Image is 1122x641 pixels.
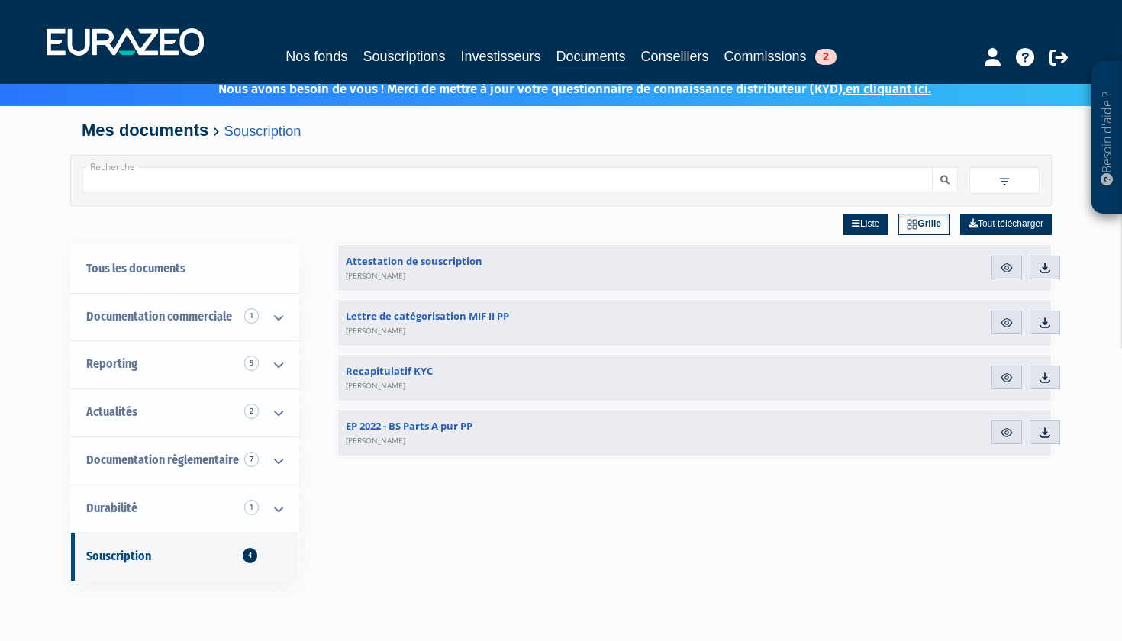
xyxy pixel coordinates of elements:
[71,340,298,388] a: Reporting 9
[71,436,298,485] a: Documentation règlementaire 7
[346,254,482,282] span: Attestation de souscription
[338,355,787,401] a: Recapitulatif KYC[PERSON_NAME]
[346,309,509,337] span: Lettre de catégorisation MIF II PP
[998,175,1011,188] img: filter.svg
[71,533,298,581] a: Souscription4
[843,214,888,235] a: Liste
[815,49,837,65] span: 2
[1098,69,1116,207] p: Besoin d'aide ?
[285,46,347,67] a: Nos fonds
[346,270,405,281] span: [PERSON_NAME]
[338,410,787,456] a: EP 2022 - BS Parts A pur PP[PERSON_NAME]
[86,549,151,563] span: Souscription
[1000,426,1014,440] img: eye.svg
[244,500,259,515] span: 1
[244,356,259,371] span: 9
[363,46,445,67] a: Souscriptions
[82,167,933,192] input: Recherche
[1000,371,1014,385] img: eye.svg
[243,548,257,563] span: 4
[86,404,137,419] span: Actualités
[1038,371,1052,385] img: download.svg
[1038,261,1052,275] img: download.svg
[338,300,787,346] a: Lettre de catégorisation MIF II PP[PERSON_NAME]
[71,388,298,436] a: Actualités 2
[244,404,259,419] span: 2
[1038,316,1052,330] img: download.svg
[460,46,540,67] a: Investisseurs
[960,214,1052,235] a: Tout télécharger
[346,325,405,336] span: [PERSON_NAME]
[898,214,950,235] a: Grille
[86,501,137,515] span: Durabilité
[338,245,787,291] a: Attestation de souscription[PERSON_NAME]
[907,219,917,230] img: grid.svg
[1000,316,1014,330] img: eye.svg
[244,452,259,467] span: 7
[244,308,259,324] span: 1
[346,435,405,446] span: [PERSON_NAME]
[556,46,626,69] a: Documents
[224,123,301,139] a: Souscription
[71,293,298,341] a: Documentation commerciale 1
[846,81,931,97] a: en cliquant ici.
[82,121,1040,140] h4: Mes documents
[71,485,298,533] a: Durabilité 1
[346,419,472,446] span: EP 2022 - BS Parts A pur PP
[1000,261,1014,275] img: eye.svg
[174,76,931,98] p: Nous avons besoin de vous ! Merci de mettre à jour votre questionnaire de connaissance distribute...
[47,28,204,56] img: 1732889491-logotype_eurazeo_blanc_rvb.png
[641,46,709,67] a: Conseillers
[86,309,232,324] span: Documentation commerciale
[1038,426,1052,440] img: download.svg
[346,364,433,391] span: Recapitulatif KYC
[86,356,137,371] span: Reporting
[71,245,298,293] a: Tous les documents
[724,46,837,67] a: Commissions2
[86,453,239,467] span: Documentation règlementaire
[346,380,405,391] span: [PERSON_NAME]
